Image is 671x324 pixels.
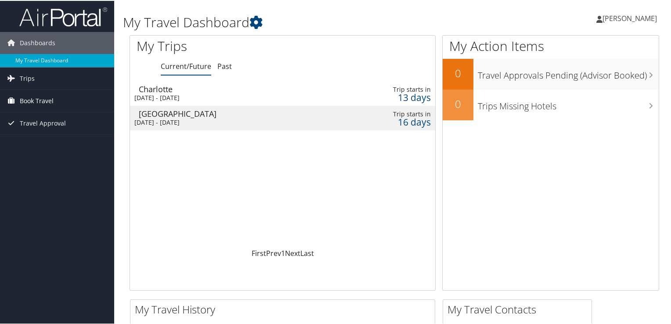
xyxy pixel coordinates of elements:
a: 1 [281,248,285,257]
h2: 0 [443,96,473,111]
a: Past [217,61,232,70]
h3: Travel Approvals Pending (Advisor Booked) [478,64,659,81]
a: Prev [266,248,281,257]
img: airportal-logo.png [19,6,107,26]
div: Charlotte [139,84,335,92]
div: [GEOGRAPHIC_DATA] [139,109,335,117]
h1: My Travel Dashboard [123,12,485,31]
h2: 0 [443,65,473,80]
h1: My Trips [137,36,302,54]
div: [DATE] - [DATE] [134,93,330,101]
div: [DATE] - [DATE] [134,118,330,126]
a: [PERSON_NAME] [596,4,666,31]
h2: My Travel Contacts [447,301,592,316]
a: 0Travel Approvals Pending (Advisor Booked) [443,58,659,89]
div: 13 days [366,93,431,101]
a: Current/Future [161,61,211,70]
span: Trips [20,67,35,89]
a: First [252,248,266,257]
a: 0Trips Missing Hotels [443,89,659,119]
h2: My Travel History [135,301,435,316]
a: Last [300,248,314,257]
span: [PERSON_NAME] [602,13,657,22]
h3: Trips Missing Hotels [478,95,659,112]
div: 16 days [366,117,431,125]
div: Trip starts in [366,109,431,117]
h1: My Action Items [443,36,659,54]
span: Dashboards [20,31,55,53]
a: Next [285,248,300,257]
span: Travel Approval [20,112,66,133]
div: Trip starts in [366,85,431,93]
span: Book Travel [20,89,54,111]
